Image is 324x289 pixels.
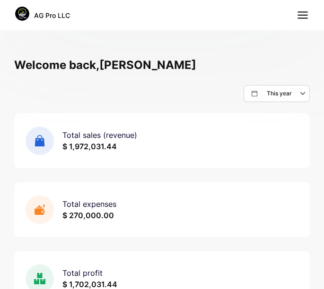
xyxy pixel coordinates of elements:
span: Total sales (revenue) [62,130,137,140]
button: This year [244,85,310,102]
img: Logo [15,7,29,21]
span: Total expenses [62,199,116,209]
p: AG Pro LLC [34,10,70,20]
span: $ 270,000.00 [62,211,114,220]
span: Total profit [62,268,103,278]
p: This year [267,89,292,98]
h1: Welcome back, [PERSON_NAME] [14,57,310,74]
span: $ 1,972,031.44 [62,142,117,151]
span: $ 1,702,031.44 [62,280,117,289]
